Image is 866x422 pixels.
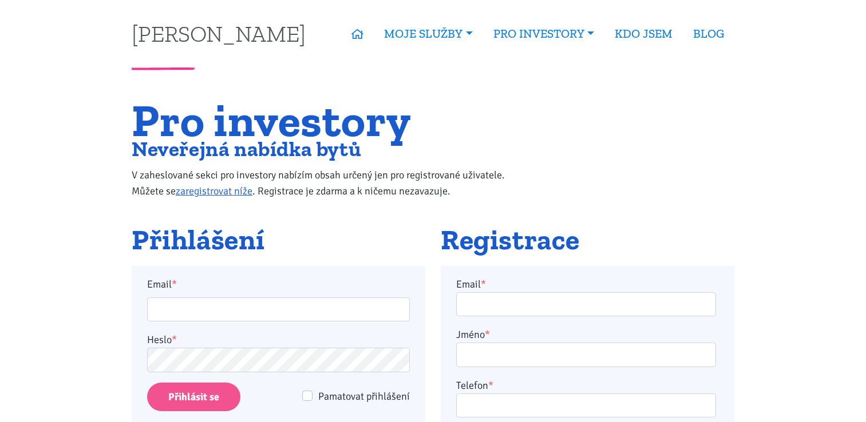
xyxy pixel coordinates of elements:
[488,379,493,392] abbr: required
[683,21,734,47] a: BLOG
[374,21,483,47] a: MOJE SLUŽBY
[483,21,604,47] a: PRO INVESTORY
[456,327,490,343] label: Jméno
[132,101,528,140] h1: Pro investory
[604,21,683,47] a: KDO JSEM
[456,377,493,393] label: Telefon
[481,278,486,290] abbr: required
[140,276,418,292] label: Email
[147,383,240,412] input: Přihlásit se
[147,332,177,348] label: Heslo
[132,225,425,256] h2: Přihlášení
[176,185,252,197] a: zaregistrovat níže
[441,225,734,256] h2: Registrace
[485,328,490,341] abbr: required
[456,276,486,292] label: Email
[132,140,528,158] h2: Neveřejná nabídka bytů
[132,22,306,45] a: [PERSON_NAME]
[318,390,410,403] span: Pamatovat přihlášení
[132,167,528,199] p: V zaheslované sekci pro investory nabízím obsah určený jen pro registrované uživatele. Můžete se ...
